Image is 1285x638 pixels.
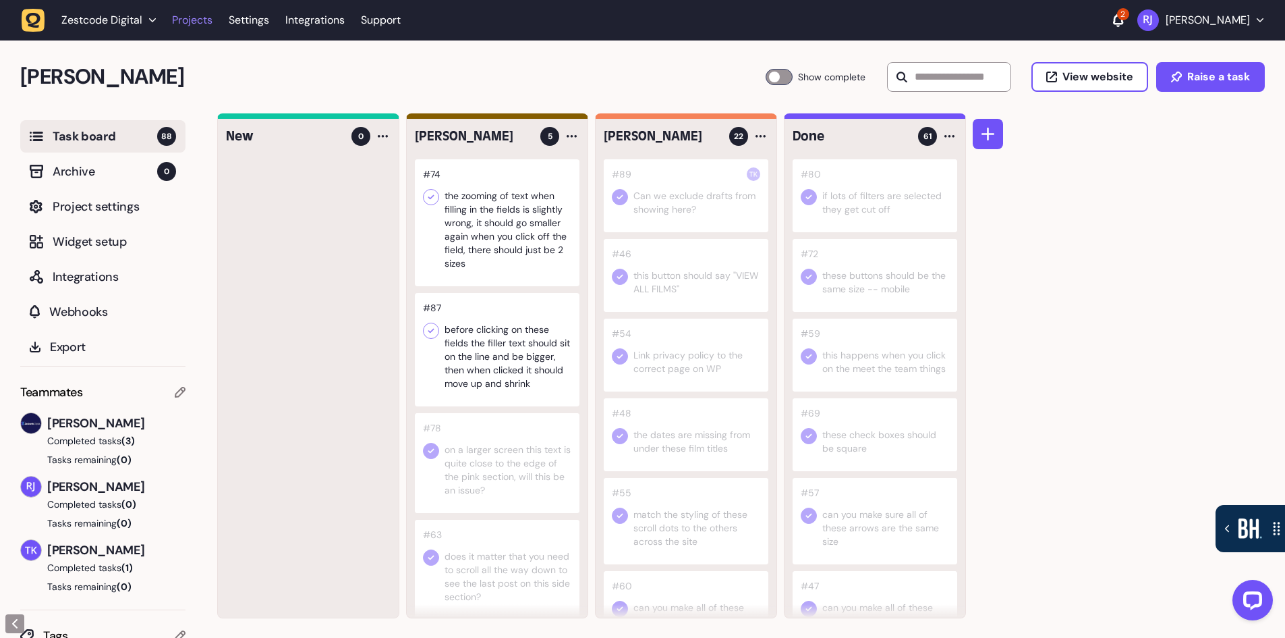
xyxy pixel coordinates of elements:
button: Archive0 [20,155,185,188]
span: Raise a task [1187,72,1250,82]
h4: New [226,127,342,146]
span: Show complete [798,69,865,85]
button: View website [1031,62,1148,92]
span: (0) [117,517,132,529]
a: Support [361,14,401,27]
h4: Harry [415,127,531,146]
span: 61 [923,130,932,142]
button: Raise a task [1156,62,1265,92]
span: 22 [734,130,743,142]
img: Thomas Karagkounis [21,540,41,560]
button: Tasks remaining(0) [20,516,185,530]
button: Completed tasks(0) [20,498,175,511]
button: Export [20,331,185,363]
button: Task board88 [20,120,185,153]
span: 88 [157,127,176,146]
a: Projects [172,8,212,32]
a: Integrations [285,8,345,32]
span: 5 [548,130,552,142]
button: Widget setup [20,225,185,258]
span: Archive [53,162,157,181]
img: Harry Robinson [21,413,41,433]
button: [PERSON_NAME] [1137,9,1263,31]
iframe: LiveChat chat widget [1222,575,1278,631]
p: [PERSON_NAME] [1166,14,1250,27]
img: Thomas Karagkounis [747,167,760,181]
button: Tasks remaining(0) [20,453,185,467]
span: Task board [53,127,157,146]
span: Teammates [20,383,83,402]
span: 0 [157,162,176,181]
span: Project settings [53,197,176,216]
button: Project settings [20,190,185,223]
button: Completed tasks(1) [20,561,175,575]
span: (1) [121,562,133,574]
h4: Done [793,127,909,146]
button: Webhooks [20,296,185,328]
span: (0) [121,498,136,510]
span: Export [50,338,176,356]
span: 0 [358,130,364,142]
span: Widget setup [53,232,176,251]
button: Integrations [20,261,185,293]
span: [PERSON_NAME] [47,541,185,560]
h4: Tom [604,127,720,146]
a: Settings [229,8,269,32]
button: Zestcode Digital [22,8,164,32]
span: (0) [117,454,132,466]
img: Riki-leigh Jones [1137,9,1159,31]
h2: Penny Black [20,61,766,93]
img: Riki-leigh Jones [21,477,41,497]
span: View website [1062,72,1133,82]
button: Tasks remaining(0) [20,580,185,593]
span: Integrations [53,267,176,286]
span: [PERSON_NAME] [47,414,185,433]
span: Webhooks [49,302,176,321]
span: (0) [117,581,132,593]
div: 2 [1117,8,1129,20]
span: (3) [121,435,135,447]
span: [PERSON_NAME] [47,477,185,496]
span: Zestcode Digital [61,14,142,27]
button: Completed tasks(3) [20,434,175,448]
